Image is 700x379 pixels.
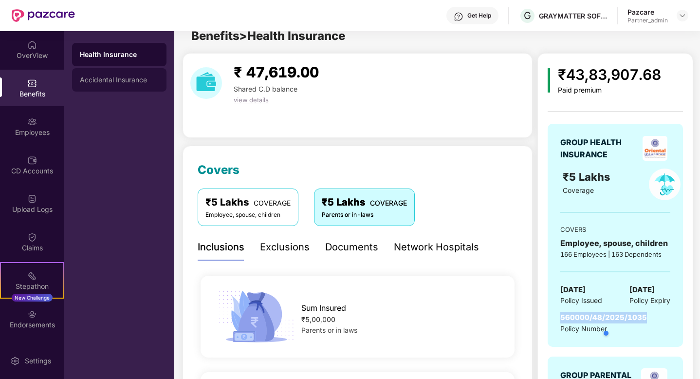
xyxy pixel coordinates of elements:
[27,155,37,165] img: svg+xml;base64,PHN2ZyBpZD0iQ0RfQWNjb3VudHMiIGRhdGEtbmFtZT0iQ0QgQWNjb3VudHMiIHhtbG5zPSJodHRwOi8vd3...
[12,9,75,22] img: New Pazcare Logo
[560,237,670,249] div: Employee, spouse, children
[467,12,491,19] div: Get Help
[205,210,291,220] div: Employee, spouse, children
[215,288,297,345] img: icon
[27,78,37,88] img: svg+xml;base64,PHN2ZyBpZD0iQmVuZWZpdHMiIHhtbG5zPSJodHRwOi8vd3d3LnczLm9yZy8yMDAwL3N2ZyIgd2lkdGg9Ij...
[27,194,37,204] img: svg+xml;base64,PHN2ZyBpZD0iVXBsb2FkX0xvZ3MiIGRhdGEtbmFtZT0iVXBsb2FkIExvZ3MiIHhtbG5zPSJodHRwOi8vd3...
[539,11,607,20] div: GRAYMATTER SOFTWARE SERVICES PRIVATE LIMITED
[629,295,670,306] span: Policy Expiry
[27,271,37,281] img: svg+xml;base64,PHN2ZyB4bWxucz0iaHR0cDovL3d3dy53My5vcmcvMjAwMC9zdmciIHdpZHRoPSIyMSIgaGVpZ2h0PSIyMC...
[627,17,668,24] div: Partner_admin
[322,210,407,220] div: Parents or in-laws
[260,240,310,255] div: Exclusions
[301,302,346,314] span: Sum Insured
[190,67,222,99] img: download
[234,85,297,93] span: Shared C.D balance
[560,225,670,234] div: COVERS
[80,50,159,59] div: Health Insurance
[10,356,20,366] img: svg+xml;base64,PHN2ZyBpZD0iU2V0dGluZy0yMHgyMCIgeG1sbnM9Imh0dHA6Ly93d3cudzMub3JnLzIwMDAvc3ZnIiB3aW...
[198,240,244,255] div: Inclusions
[563,186,594,194] span: Coverage
[560,284,586,296] span: [DATE]
[649,169,681,200] img: policyIcon
[234,63,319,81] span: ₹ 47,619.00
[454,12,463,21] img: svg+xml;base64,PHN2ZyBpZD0iSGVscC0zMngzMiIgeG1sbnM9Imh0dHA6Ly93d3cudzMub3JnLzIwMDAvc3ZnIiB3aWR0aD...
[234,96,269,104] span: view details
[558,86,661,95] div: Paid premium
[560,324,607,333] span: Policy Number
[301,326,357,334] span: Parents or in laws
[563,171,613,183] span: ₹5 Lakhs
[560,313,647,322] span: 560000/48/2025/1035
[560,136,639,161] div: GROUP HEALTH INSURANCE
[301,314,500,325] div: ₹5,00,000
[629,284,655,296] span: [DATE]
[643,136,667,161] img: insurerLogo
[12,294,53,302] div: New Challenge
[27,309,37,319] img: svg+xml;base64,PHN2ZyBpZD0iRW5kb3JzZW1lbnRzIiB4bWxucz0iaHR0cDovL3d3dy53My5vcmcvMjAwMC9zdmciIHdpZH...
[560,249,670,259] div: 166 Employees | 163 Dependents
[679,12,686,19] img: svg+xml;base64,PHN2ZyBpZD0iRHJvcGRvd24tMzJ4MzIiIHhtbG5zPSJodHRwOi8vd3d3LnczLm9yZy8yMDAwL3N2ZyIgd2...
[205,195,291,210] div: ₹5 Lakhs
[80,76,159,84] div: Accidental Insurance
[627,7,668,17] div: Pazcare
[254,199,291,207] span: COVERAGE
[548,68,550,93] img: icon
[558,63,661,86] div: ₹43,83,907.68
[22,356,54,366] div: Settings
[394,240,479,255] div: Network Hospitals
[1,282,63,291] div: Stepathon
[27,117,37,127] img: svg+xml;base64,PHN2ZyBpZD0iRW1wbG95ZWVzIiB4bWxucz0iaHR0cDovL3d3dy53My5vcmcvMjAwMC9zdmciIHdpZHRoPS...
[370,199,407,207] span: COVERAGE
[322,195,407,210] div: ₹5 Lakhs
[524,10,531,21] span: G
[191,29,345,43] span: Benefits > Health Insurance
[27,232,37,242] img: svg+xml;base64,PHN2ZyBpZD0iQ2xhaW0iIHhtbG5zPSJodHRwOi8vd3d3LnczLm9yZy8yMDAwL3N2ZyIgd2lkdGg9IjIwIi...
[325,240,378,255] div: Documents
[560,295,602,306] span: Policy Issued
[27,40,37,50] img: svg+xml;base64,PHN2ZyBpZD0iSG9tZSIgeG1sbnM9Imh0dHA6Ly93d3cudzMub3JnLzIwMDAvc3ZnIiB3aWR0aD0iMjAiIG...
[198,163,239,177] span: Covers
